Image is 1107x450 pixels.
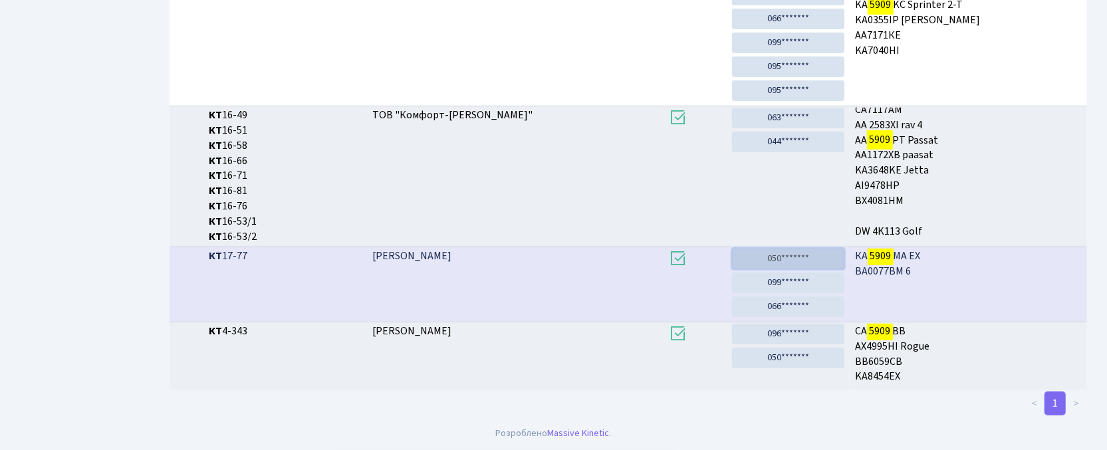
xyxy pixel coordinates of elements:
b: КТ [209,199,222,213]
span: ТОВ "Комфорт-[PERSON_NAME]" [372,108,533,122]
b: КТ [209,138,222,153]
b: КТ [209,108,222,122]
b: КТ [209,229,222,244]
span: [PERSON_NAME] [372,324,451,338]
b: КТ [209,123,222,138]
span: CA BB AX4995HI Rogue BB6059CB KA8454EX [855,324,1082,384]
a: 1 [1045,392,1066,415]
b: КТ [209,324,222,338]
span: КА МА EX ВА0077ВМ 6 [855,249,1082,279]
span: 4-343 [209,324,362,339]
b: КТ [209,154,222,168]
span: 17-77 [209,249,362,264]
mark: 5909 [867,130,892,149]
mark: 5909 [867,322,892,340]
a: Massive Kinetic [548,426,610,440]
b: КТ [209,249,222,263]
b: КТ [209,183,222,198]
mark: 5909 [868,247,893,265]
span: AP3523EK АН 0400 ОС АА8787АР MIUADS A5 КА1081МВ X5 АА3830ЕІ 320 MFF996 AE2770XT 7 KA5127KT X3 AX9... [855,108,1082,241]
b: КТ [209,214,222,229]
b: КТ [209,168,222,183]
span: [PERSON_NAME] [372,249,451,263]
div: Розроблено . [496,426,612,441]
span: 16-49 16-51 16-58 16-66 16-71 16-81 16-76 16-53/1 16-53/2 16-54/1 16-54/2 16-59/1 16-63/1 16-63/2... [209,108,362,241]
